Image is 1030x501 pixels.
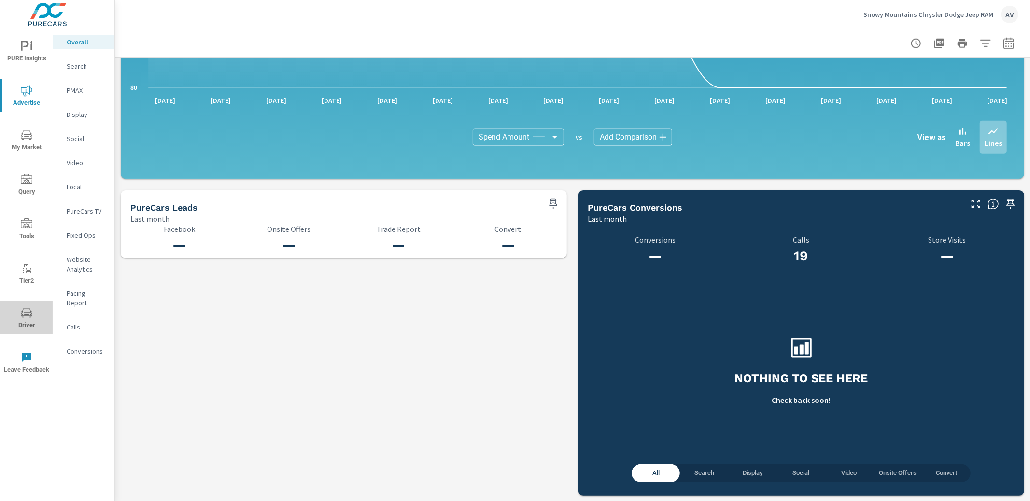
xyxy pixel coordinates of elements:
[879,468,917,479] span: Onsite Offers
[703,96,737,105] p: [DATE]
[53,180,114,194] div: Local
[734,235,869,244] p: Calls
[130,202,198,213] h5: PureCars Leads
[3,174,50,198] span: Query
[600,132,657,142] span: Add Comparison
[592,96,626,105] p: [DATE]
[53,156,114,170] div: Video
[925,96,959,105] p: [DATE]
[67,86,107,95] p: PMAX
[240,237,338,254] h3: —
[67,134,107,143] p: Social
[67,230,107,240] p: Fixed Ops
[734,370,868,386] h3: Nothing to see here
[976,34,995,53] button: Apply Filters
[734,468,771,479] span: Display
[3,352,50,375] span: Leave Feedback
[53,286,114,310] div: Pacing Report
[594,129,672,146] div: Add Comparison
[53,252,114,276] div: Website Analytics
[863,10,993,19] p: Snowy Mountains Chrysler Dodge Jeep RAM
[981,96,1015,105] p: [DATE]
[831,468,867,479] span: Video
[564,133,594,142] p: vs
[814,96,848,105] p: [DATE]
[459,237,557,254] h3: —
[148,96,182,105] p: [DATE]
[350,225,448,233] p: Trade Report
[459,225,557,233] p: Convert
[53,344,114,358] div: Conversions
[734,248,869,264] h3: 19
[588,235,723,244] p: Conversions
[473,129,564,146] div: Spend Amount
[686,468,722,479] span: Search
[67,61,107,71] p: Search
[240,225,338,233] p: Onsite Offers
[759,96,792,105] p: [DATE]
[67,255,107,274] p: Website Analytics
[259,96,293,105] p: [DATE]
[204,96,238,105] p: [DATE]
[875,248,1021,264] h3: —
[481,96,515,105] p: [DATE]
[3,129,50,153] span: My Market
[53,228,114,243] div: Fixed Ops
[637,468,674,479] span: All
[985,137,1002,149] p: Lines
[315,96,349,105] p: [DATE]
[53,131,114,146] div: Social
[928,468,965,479] span: Convert
[67,182,107,192] p: Local
[67,288,107,308] p: Pacing Report
[588,202,683,213] h5: PureCars Conversions
[546,196,561,212] span: Save this to your personalized report
[782,468,819,479] span: Social
[67,110,107,119] p: Display
[130,213,169,225] p: Last month
[130,237,228,254] h3: —
[67,322,107,332] p: Calls
[588,248,723,264] h3: —
[67,346,107,356] p: Conversions
[3,263,50,286] span: Tier2
[3,41,50,64] span: PURE Insights
[3,85,50,109] span: Advertise
[588,213,627,225] p: Last month
[930,34,949,53] button: "Export Report to PDF"
[67,37,107,47] p: Overall
[67,206,107,216] p: PureCars TV
[968,196,984,212] button: Make Fullscreen
[479,132,529,142] span: Spend Amount
[648,96,681,105] p: [DATE]
[875,235,1021,244] p: Store Visits
[370,96,404,105] p: [DATE]
[772,394,831,406] p: Check back soon!
[917,132,945,142] h6: View as
[0,29,53,385] div: nav menu
[426,96,460,105] p: [DATE]
[350,237,448,254] h3: —
[3,307,50,331] span: Driver
[53,35,114,49] div: Overall
[130,85,137,91] text: $0
[953,34,972,53] button: Print Report
[999,34,1018,53] button: Select Date Range
[53,83,114,98] div: PMAX
[537,96,571,105] p: [DATE]
[53,204,114,218] div: PureCars TV
[53,59,114,73] div: Search
[955,137,970,149] p: Bars
[3,218,50,242] span: Tools
[53,107,114,122] div: Display
[130,225,228,233] p: Facebook
[53,320,114,334] div: Calls
[870,96,903,105] p: [DATE]
[1003,196,1018,212] span: Save this to your personalized report
[988,198,999,210] span: Understand conversion over the selected time range.
[67,158,107,168] p: Video
[1001,6,1018,23] div: AV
